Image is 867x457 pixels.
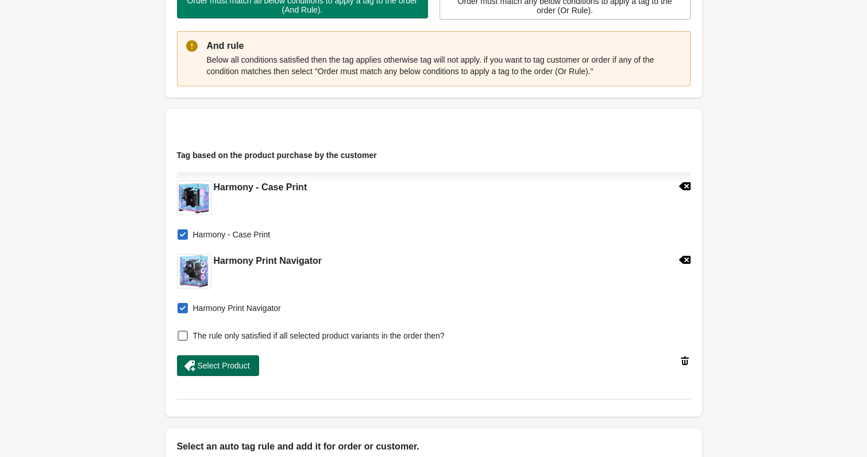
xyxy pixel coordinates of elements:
[198,361,250,370] span: Select Product
[193,229,271,240] span: Harmony - Case Print
[177,440,691,454] h2: Select an auto tag rule and add it for order or customer.
[193,330,445,341] span: The rule only satisfied if all selected product variants in the order then?
[214,181,307,194] h2: Harmony - Case Print
[177,355,259,376] button: Select Product
[214,254,322,268] h2: Harmony Print Navigator
[193,302,281,314] span: Harmony Print Navigator
[177,151,377,160] span: Tag based on the product purchase by the customer
[179,255,210,288] img: NAV_Harmony_cutout_5893c212-8635-40d1-87eb-ae5c10dda11e.png
[207,54,681,77] p: Below all conditions satisfied then the tag applies otherwise tag will not apply. if you want to ...
[207,39,681,53] p: And rule
[179,181,210,214] img: Voy_Harmony_Cutout_e1519466-6682-4ed8-9ac4-1e42308ab119.png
